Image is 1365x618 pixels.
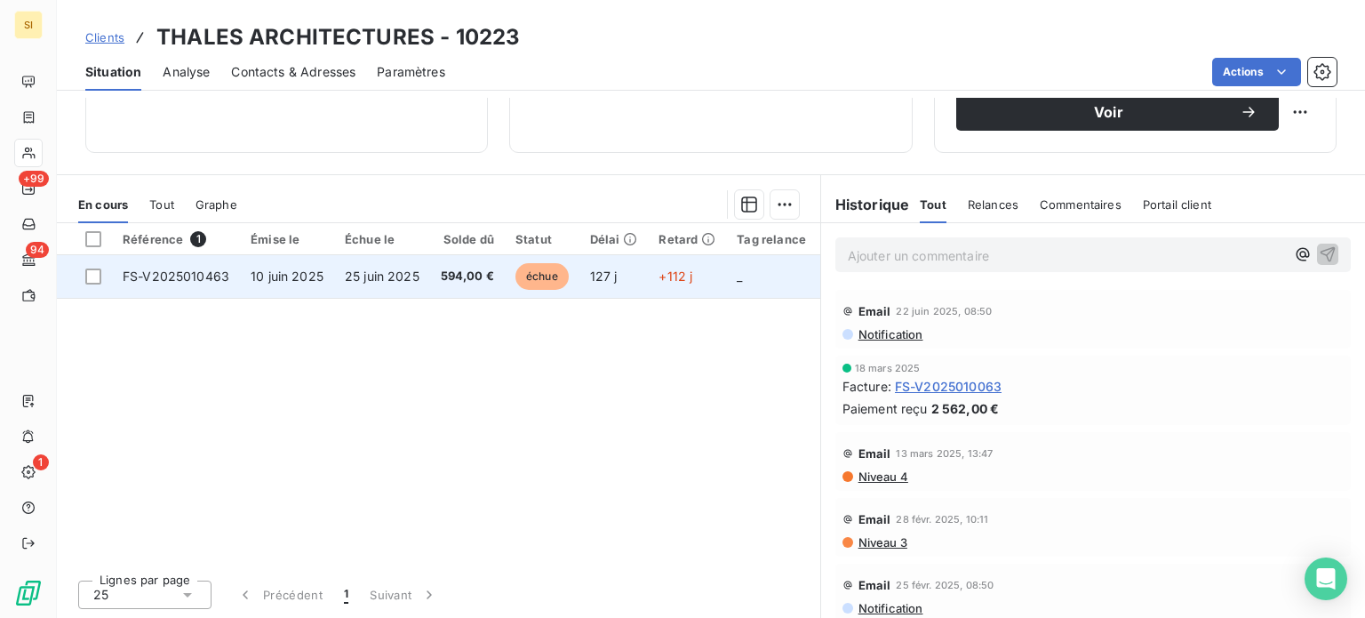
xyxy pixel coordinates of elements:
[441,268,494,285] span: 594,00 €
[359,576,449,614] button: Suivant
[737,269,742,284] span: _
[156,21,520,53] h3: THALES ARCHITECTURES - 10223
[858,446,891,461] span: Email
[33,454,49,470] span: 1
[857,470,908,484] span: Niveau 4
[85,30,124,44] span: Clients
[858,304,891,318] span: Email
[515,232,569,246] div: Statut
[590,232,638,246] div: Délai
[123,269,229,284] span: FS-V2025010463
[896,580,994,590] span: 25 févr. 2025, 08:50
[196,197,237,212] span: Graphe
[858,512,891,526] span: Email
[737,232,827,246] div: Tag relance
[85,28,124,46] a: Clients
[895,377,1002,396] span: FS-V2025010063
[1143,197,1211,212] span: Portail client
[93,586,108,604] span: 25
[896,514,988,525] span: 28 févr. 2025, 10:11
[842,377,891,396] span: Facture :
[231,63,355,81] span: Contacts & Adresses
[377,63,445,81] span: Paramètres
[163,63,210,81] span: Analyse
[821,194,910,215] h6: Historique
[659,232,715,246] div: Retard
[857,327,923,341] span: Notification
[855,363,921,373] span: 18 mars 2025
[26,242,49,258] span: 94
[920,197,946,212] span: Tout
[931,399,1000,418] span: 2 562,00 €
[515,263,569,290] span: échue
[659,269,692,284] span: +112 j
[149,197,174,212] span: Tout
[1305,558,1347,600] div: Open Intercom Messenger
[345,269,419,284] span: 25 juin 2025
[1040,197,1122,212] span: Commentaires
[978,105,1240,119] span: Voir
[78,197,128,212] span: En cours
[896,306,992,317] span: 22 juin 2025, 08:50
[590,269,618,284] span: 127 j
[956,93,1279,131] button: Voir
[19,171,49,187] span: +99
[190,231,206,247] span: 1
[857,535,907,550] span: Niveau 3
[1212,58,1301,86] button: Actions
[441,232,494,246] div: Solde dû
[333,576,359,614] button: 1
[123,231,229,247] div: Référence
[968,197,1018,212] span: Relances
[85,63,141,81] span: Situation
[896,448,993,459] span: 13 mars 2025, 13:47
[14,11,43,39] div: SI
[251,232,323,246] div: Émise le
[345,232,419,246] div: Échue le
[344,586,348,604] span: 1
[857,601,923,615] span: Notification
[226,576,333,614] button: Précédent
[858,578,891,592] span: Email
[14,579,43,607] img: Logo LeanPay
[251,269,323,284] span: 10 juin 2025
[842,399,928,418] span: Paiement reçu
